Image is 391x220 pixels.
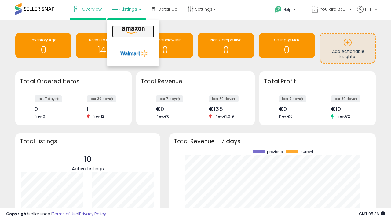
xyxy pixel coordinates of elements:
span: 2025-10-6 05:36 GMT [359,211,385,217]
span: previous [267,150,283,154]
span: Needs to Reprice [89,37,120,42]
div: €0 [279,106,313,112]
div: 1 [87,106,121,112]
i: Get Help [274,5,282,13]
span: Listings [121,6,137,12]
span: Help [283,7,292,12]
h1: 142 [79,45,129,55]
span: current [300,150,313,154]
label: last 7 days [35,95,62,102]
span: Active Listings [72,165,104,172]
a: Add Actionable Insights [320,34,375,63]
span: Prev: €0 [156,114,170,119]
h3: Total Listings [20,139,155,144]
h3: Total Revenue [141,77,250,86]
label: last 30 days [87,95,116,102]
a: Terms of Use [52,211,78,217]
a: Needs to Reprice 142 [76,33,132,58]
p: 10 [72,154,104,165]
h1: 0 [262,45,312,55]
span: DataHub [158,6,177,12]
h3: Total Ordered Items [20,77,127,86]
div: 0 [35,106,69,112]
h1: 0 [140,45,190,55]
div: €0 [156,106,191,112]
span: Prev: €0 [279,114,293,119]
a: Inventory Age 0 [15,33,71,58]
div: €10 [331,106,365,112]
span: Inventory Age [31,37,56,42]
span: Prev: 0 [35,114,45,119]
div: €135 [209,106,244,112]
span: Hi IT [365,6,373,12]
div: seller snap | | [6,211,106,217]
h3: Total Revenue - 7 days [174,139,371,144]
span: Add Actionable Insights [332,48,364,60]
h1: 0 [201,45,251,55]
span: Prev: €1,019 [212,114,237,119]
a: Selling @ Max 0 [259,33,315,58]
span: BB Price Below Min [148,37,182,42]
h3: Total Profit [264,77,371,86]
label: last 7 days [279,95,306,102]
span: Prev: €2 [334,114,353,119]
a: Privacy Policy [79,211,106,217]
a: Non Competitive 0 [198,33,254,58]
strong: Copyright [6,211,28,217]
span: Non Competitive [210,37,241,42]
span: Prev: 12 [90,114,107,119]
label: last 7 days [156,95,183,102]
a: BB Price Below Min 0 [137,33,193,58]
span: Overview [82,6,102,12]
label: last 30 days [331,95,360,102]
span: Selling @ Max [274,37,300,42]
span: You are Beautiful (IT) [320,6,347,12]
h1: 0 [18,45,68,55]
label: last 30 days [209,95,239,102]
a: Hi IT [357,6,377,20]
a: Help [270,1,306,20]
